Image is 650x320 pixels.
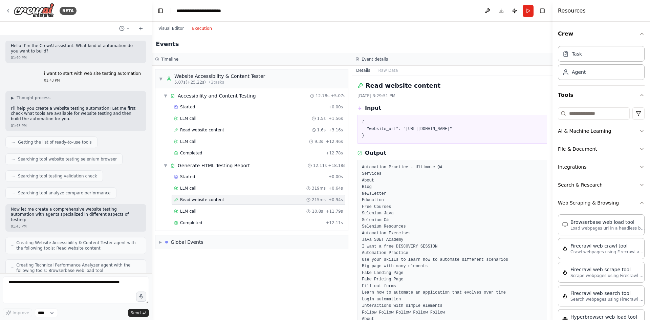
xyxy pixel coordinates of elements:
button: Visual Editor [154,24,188,33]
img: FirecrawlSearchTool [562,293,568,299]
span: + 18.18s [328,163,345,168]
span: Started [180,174,195,179]
span: Searching tool testing validation check [18,173,97,179]
span: + 0.00s [328,174,343,179]
button: Tools [558,86,645,105]
p: Hello! I'm the CrewAI assistant. What kind of automation do you want to build? [11,43,141,54]
span: + 1.56s [328,116,343,121]
span: Read website content [180,197,224,202]
span: Searching tool website testing selenium browser [18,156,117,162]
span: Send [131,310,141,316]
p: Scrape webpages using Firecrawl and return the contents [570,273,645,278]
span: + 0.00s [328,104,343,110]
button: Crew [558,24,645,43]
span: LLM call [180,116,196,121]
button: Integrations [558,158,645,176]
button: Click to speak your automation idea [136,292,146,302]
span: 12.78s [316,93,329,99]
span: 9.3s [315,139,323,144]
span: + 3.16s [328,127,343,133]
span: Started [180,104,195,110]
button: ▶Thought process [11,95,50,101]
div: Task [572,50,582,57]
span: ▼ [164,163,168,168]
span: + 12.11s [326,220,343,226]
div: [DATE] 3:29:51 PM [357,93,547,99]
span: + 5.07s [331,93,345,99]
span: Creating Technical Performance Analyzer agent with the following tools: Browserbase web load tool [16,262,140,273]
span: ▶ [159,239,162,245]
span: • 2 task s [209,80,224,85]
div: 01:43 PM [11,123,141,128]
span: LLM call [180,139,196,144]
div: BETA [60,7,77,15]
button: Hide right sidebar [538,6,547,16]
div: Generate HTML Testing Report [178,162,250,169]
button: Send [128,309,149,317]
span: ▼ [164,93,168,99]
h3: Timeline [161,57,178,62]
button: Raw Data [374,66,402,75]
p: Search webpages using Firecrawl and return the results [570,297,645,302]
span: + 0.94s [328,197,343,202]
div: Browserbase web load tool [570,219,645,226]
img: BrowserbaseLoadTool [562,222,568,228]
span: 5.07s (+25.22s) [174,80,206,85]
span: 1.5s [317,116,326,121]
span: Read website content [180,127,224,133]
span: LLM call [180,209,196,214]
span: Improve [13,310,29,316]
div: Website Accessibility & Content Tester [174,73,265,80]
pre: { "website_url": "[URL][DOMAIN_NAME]" } [362,119,543,139]
h3: Output [365,149,386,157]
div: 01:43 PM [11,224,141,229]
span: LLM call [180,186,196,191]
div: 01:43 PM [44,78,141,83]
span: Thought process [17,95,50,101]
span: Completed [180,220,202,226]
span: + 11.79s [326,209,343,214]
div: Firecrawl web scrape tool [570,266,645,273]
button: Search & Research [558,176,645,194]
span: ▶ [11,95,14,101]
span: + 0.64s [328,186,343,191]
button: Start a new chat [135,24,146,33]
span: 12.11s [313,163,327,168]
div: Firecrawl web search tool [570,290,645,297]
span: Creating Website Accessibility & Content Tester agent with the following tools: Read website content [16,240,140,251]
h3: Input [365,104,381,112]
div: 01:40 PM [11,55,141,60]
span: Completed [180,150,202,156]
p: Crawl webpages using Firecrawl and return the contents [570,249,645,255]
button: Web Scraping & Browsing [558,194,645,212]
button: Hide left sidebar [156,6,165,16]
h3: Event details [362,57,388,62]
span: 215ms [312,197,326,202]
span: Searching tool analyze compare performance [18,190,111,196]
div: Global Events [171,239,203,246]
h4: Resources [558,7,586,15]
span: Getting the list of ready-to-use tools [18,140,92,145]
h2: Read website content [366,81,440,90]
button: AI & Machine Learning [558,122,645,140]
p: Load webpages url in a headless browser using Browserbase and return the contents [570,226,645,231]
span: + 12.46s [326,139,343,144]
img: Logo [14,3,54,18]
button: Execution [188,24,216,33]
button: Details [352,66,374,75]
h2: Events [156,39,179,49]
img: FirecrawlScrapeWebsiteTool [562,270,568,275]
button: File & Document [558,140,645,158]
span: ▼ [159,76,163,82]
button: Switch to previous chat [116,24,133,33]
div: Firecrawl web crawl tool [570,242,645,249]
p: i want to start with web site testing automation [44,71,141,77]
span: 1.6s [317,127,326,133]
div: Agent [572,69,586,76]
div: Accessibility and Content Testing [178,92,256,99]
p: I'll help you create a website testing automation! Let me first check what tools are available fo... [11,106,141,122]
span: + 12.78s [326,150,343,156]
span: 10.8s [312,209,323,214]
img: FirecrawlCrawlWebsiteTool [562,246,568,251]
div: Crew [558,43,645,85]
